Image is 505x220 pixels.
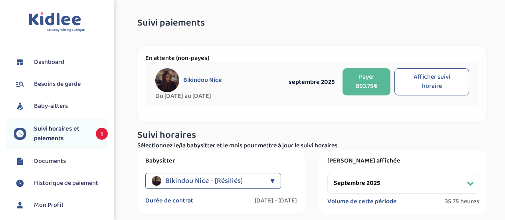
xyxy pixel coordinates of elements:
[327,157,479,165] label: [PERSON_NAME] affichée
[137,141,487,151] p: Sélectionnez le/la babysitter et le mois pour mettre à jour le suivi horaires
[137,18,205,28] span: Suivi paiements
[165,173,243,189] span: Bikindou Nice - [Résiliés]
[285,77,339,87] div: septembre 2025
[155,68,179,92] img: avatar
[14,128,26,140] img: suivihoraire.svg
[96,128,108,140] span: 1
[14,124,108,143] a: Suivi horaires et paiements 1
[155,92,285,100] span: Du [DATE] au [DATE]
[14,177,108,189] a: Historique de paiement
[14,100,26,112] img: babysitters.svg
[14,100,108,112] a: Baby-sitters
[394,68,469,95] button: Afficher suivi horaire
[14,56,108,68] a: Dashboard
[445,198,479,206] span: 35.75 heures
[14,199,108,211] a: Mon Profil
[14,78,108,90] a: Besoins de garde
[14,78,26,90] img: besoin.svg
[34,57,64,67] span: Dashboard
[34,157,66,166] span: Documents
[327,198,397,206] label: Volume de cette période
[137,130,487,141] h3: Suivi horaires
[152,176,161,186] img: avatar_bikindou-nice.jpeg
[29,12,85,32] img: logo.svg
[34,101,68,111] span: Baby-sitters
[145,157,297,165] label: Babysitter
[343,68,390,95] button: Payer 893.75€
[14,155,26,167] img: documents.svg
[255,197,297,205] label: [DATE] - [DATE]
[14,56,26,68] img: dashboard.svg
[270,173,275,189] div: ▼
[14,199,26,211] img: profil.svg
[34,200,63,210] span: Mon Profil
[14,177,26,189] img: suivihoraire.svg
[34,178,98,188] span: Historique de paiement
[14,155,108,167] a: Documents
[34,79,81,89] span: Besoins de garde
[145,54,479,62] p: En attente (non-payes)
[34,124,88,143] span: Suivi horaires et paiements
[145,197,193,205] label: Durée de contrat
[183,76,222,84] span: Bikindou Nice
